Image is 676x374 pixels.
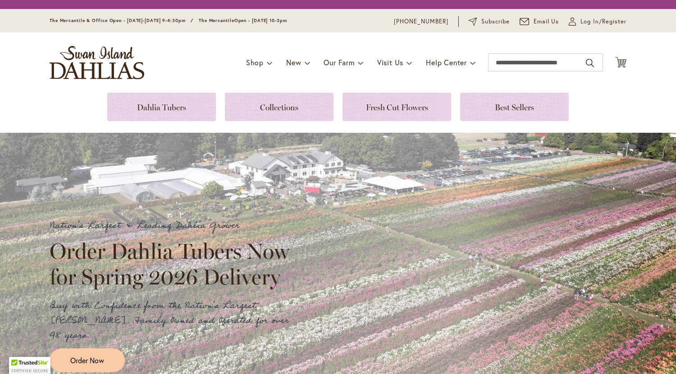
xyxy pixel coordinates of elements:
a: store logo [50,46,144,79]
span: Email Us [534,17,559,26]
a: Email Us [520,17,559,26]
span: Shop [246,58,264,67]
span: Log In/Register [580,17,626,26]
span: Subscribe [481,17,510,26]
span: Our Farm [324,58,354,67]
button: Search [586,56,594,70]
a: Order Now [50,348,125,372]
h2: Order Dahlia Tubers Now for Spring 2026 Delivery [50,239,297,289]
a: Log In/Register [569,17,626,26]
a: Subscribe [469,17,510,26]
span: Visit Us [377,58,403,67]
span: Order Now [70,355,104,365]
p: Buy with Confidence from the Nation's Largest [PERSON_NAME]. Family Owned and Operated for over 9... [50,298,297,343]
p: Nation's Largest & Leading Dahlia Grower [50,218,297,233]
span: New [286,58,301,67]
span: The Mercantile & Office Open - [DATE]-[DATE] 9-4:30pm / The Mercantile [50,18,234,23]
div: TrustedSite Certified [9,357,50,374]
span: Help Center [426,58,467,67]
span: Open - [DATE] 10-3pm [234,18,287,23]
a: [PHONE_NUMBER] [394,17,448,26]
